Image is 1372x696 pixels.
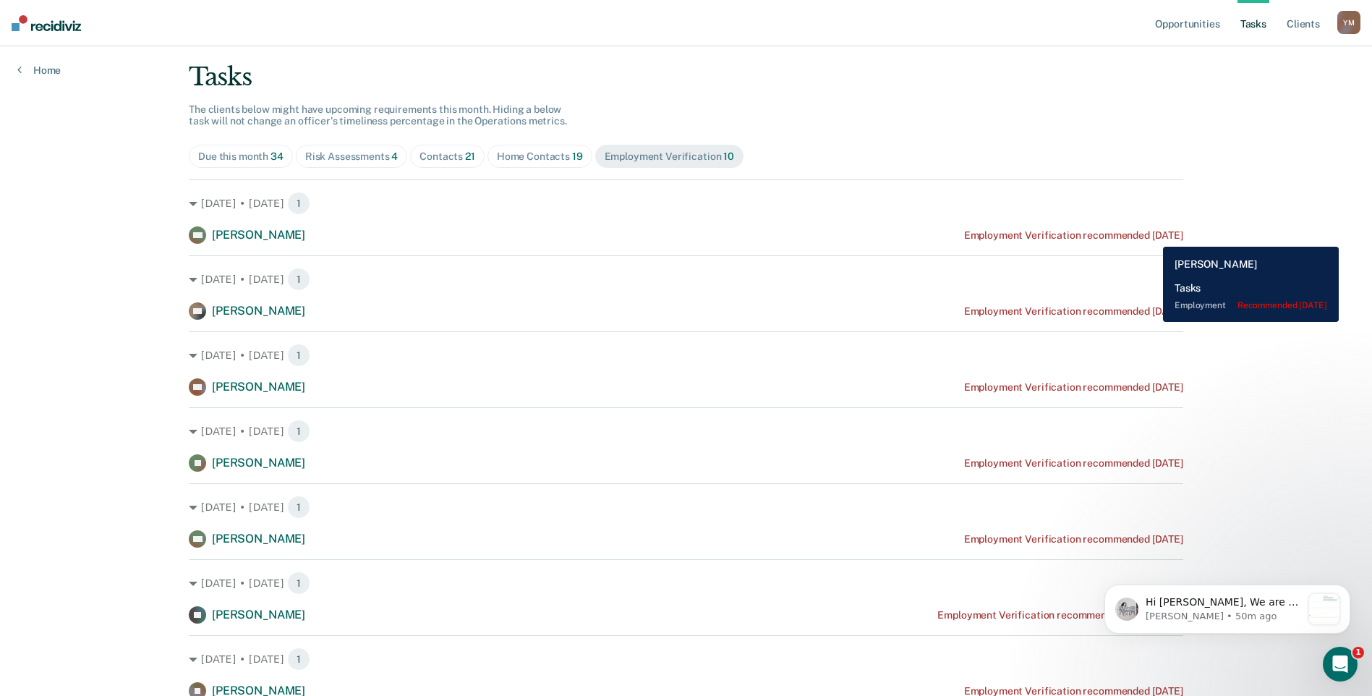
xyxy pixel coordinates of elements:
div: Y M [1337,11,1360,34]
span: 1 [287,648,310,671]
span: 1 [287,572,310,595]
span: [PERSON_NAME] [212,456,305,470]
span: 1 [1352,647,1364,658]
span: 1 [287,344,310,367]
span: [PERSON_NAME] [212,380,305,394]
span: 1 [287,496,310,519]
div: Employment Verification recommended [DATE] [964,381,1183,394]
div: [DATE] • [DATE] 1 [189,496,1183,519]
div: Home Contacts [497,150,583,163]
div: Employment Verification [605,150,734,163]
img: Recidiviz [12,15,81,31]
span: 1 [287,192,310,215]
div: Employment Verification recommended [DATE] [964,457,1183,470]
span: [PERSON_NAME] [212,608,305,621]
div: [DATE] • [DATE] 1 [189,192,1183,215]
span: 19 [572,150,583,162]
div: [DATE] • [DATE] 1 [189,344,1183,367]
div: Employment Verification recommended [DATE] [964,305,1183,318]
div: Contacts [419,150,475,163]
div: [DATE] • [DATE] 1 [189,268,1183,291]
div: Employment Verification recommended [DATE] [964,533,1183,546]
span: 1 [287,420,310,443]
span: 4 [391,150,398,162]
iframe: Intercom notifications message [1083,556,1372,657]
span: 1 [287,268,310,291]
a: Home [17,64,61,77]
span: The clients below might have upcoming requirements this month. Hiding a below task will not chang... [189,103,567,127]
button: YM [1337,11,1360,34]
div: [DATE] • [DATE] 1 [189,572,1183,595]
div: Employment Verification recommended [DATE] [964,229,1183,242]
iframe: Intercom live chat [1323,647,1358,682]
div: Risk Assessments [305,150,399,163]
span: [PERSON_NAME] [212,532,305,546]
div: [DATE] • [DATE] 1 [189,648,1183,671]
span: [PERSON_NAME] [212,228,305,242]
span: 21 [465,150,475,162]
div: Employment Verification recommended a month ago [937,609,1183,621]
div: [DATE] • [DATE] 1 [189,420,1183,443]
div: Due this month [198,150,284,163]
span: 34 [270,150,284,162]
span: [PERSON_NAME] [212,304,305,318]
span: 10 [723,150,734,162]
div: Tasks [189,62,1183,92]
